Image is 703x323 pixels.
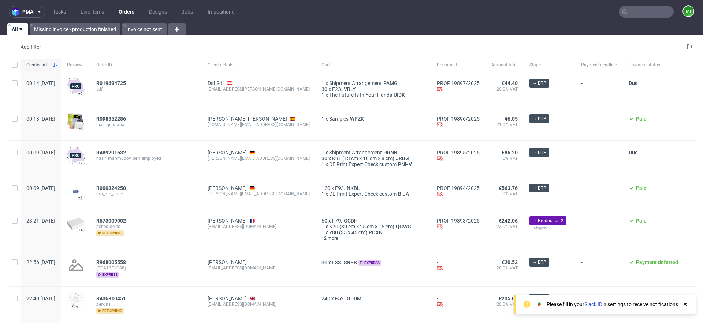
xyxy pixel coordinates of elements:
[321,92,324,98] span: 1
[96,218,126,224] span: R573009002
[547,301,678,308] div: Please fill in your in settings to receive notifications
[529,225,569,231] div: → Shipping 3
[10,41,42,53] div: Add filter
[96,224,196,230] span: perles_de_foi
[96,191,196,197] span: mo_mo_gmbh
[78,195,83,199] div: +1
[332,260,342,265] span: F33.
[502,259,518,265] span: €20.52
[532,149,546,156] span: → DTP
[26,218,55,224] span: 23:21 [DATE]
[96,301,196,307] span: perkins
[332,155,394,161] span: K31 (13 cm × 10 cm × 8 cm)
[208,265,310,271] div: [EMAIL_ADDRESS][DOMAIN_NAME]
[329,230,367,235] span: Y80 (35 x 45 cm)
[321,86,327,92] span: 30
[321,235,425,241] a: +2 more
[321,296,425,301] div: x
[335,185,345,191] span: F93.
[96,259,126,265] span: R968005558
[636,218,647,224] span: Paid
[321,260,327,265] span: 30
[321,92,425,98] div: x
[342,218,359,224] span: GCDH
[345,296,363,301] a: GDDM
[437,116,480,122] a: PROF 19896/2025
[499,218,518,224] span: €242.06
[26,185,55,191] span: 00:09 [DATE]
[502,150,518,155] span: €85.20
[367,230,384,235] a: ROXN
[329,191,397,197] span: DE Print Expert Check custom
[382,80,399,86] span: PAMG
[26,62,49,68] span: Created at
[437,218,480,224] a: PROF 19893/2025
[491,62,518,68] span: Amount total
[321,161,324,167] span: 1
[96,272,119,278] span: express
[96,296,126,301] span: R436810451
[491,122,518,128] span: 21.0% VAT
[581,62,617,68] span: Payment deadline
[437,259,480,272] div: -
[96,265,196,271] span: (FGA13F1G88)
[208,224,310,230] div: [EMAIL_ADDRESS][DOMAIN_NAME]
[30,23,120,35] a: Missing invoice - production finished
[78,228,83,232] div: +4
[342,86,357,92] span: VRLY
[397,161,413,167] span: PNHV
[321,191,324,197] span: 1
[208,155,310,161] div: [PERSON_NAME][EMAIL_ADDRESS][DOMAIN_NAME]
[321,218,425,224] div: x
[7,23,28,35] a: All
[96,122,196,128] span: diaz_quintana
[491,301,518,307] span: 20.0% VAT
[437,150,480,155] a: PROF 19895/2025
[321,150,425,155] div: x
[321,191,425,197] div: x
[532,185,546,191] span: → DTP
[321,80,425,86] div: x
[67,256,85,274] img: no_design.png
[67,293,85,310] img: data
[629,62,678,68] span: Payment status
[392,92,406,98] span: UIDK
[208,86,310,92] div: [EMAIL_ADDRESS][PERSON_NAME][DOMAIN_NAME]
[96,155,196,161] span: nasir_mahmudov_self_employed
[321,218,327,224] span: 60
[208,218,247,224] a: [PERSON_NAME]
[394,155,410,161] a: JRBG
[96,150,127,155] a: R489291632
[382,150,399,155] a: HRNB
[532,217,563,224] span: → Production 2
[26,150,55,155] span: 00:09 [DATE]
[321,150,324,155] span: 1
[529,62,569,68] span: Stage
[329,224,394,230] span: K70 (30 cm × 25 cm × 15 cm)
[329,116,349,122] span: Samples
[329,80,382,86] span: Shipment Arrangement
[329,161,397,167] span: DE Print Expert Check custom
[636,185,647,191] span: Paid
[67,113,85,131] img: sample-icon.16e107be6ad460a3e330.png
[26,116,55,122] span: 00:13 [DATE]
[491,265,518,271] span: 20.0% VAT
[502,80,518,86] span: €44.40
[96,308,124,314] span: returning
[96,116,126,122] span: R098352286
[321,230,324,235] span: 1
[491,86,518,92] span: 20.0% VAT
[636,116,647,122] span: Paid
[332,86,342,92] span: F23.
[96,116,127,122] a: R098352286
[76,6,108,18] a: Line Items
[437,296,480,308] div: -
[532,80,546,87] span: → DTP
[208,150,247,155] a: [PERSON_NAME]
[581,116,617,132] span: -
[96,80,126,86] span: R019694725
[96,218,127,224] a: R573009002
